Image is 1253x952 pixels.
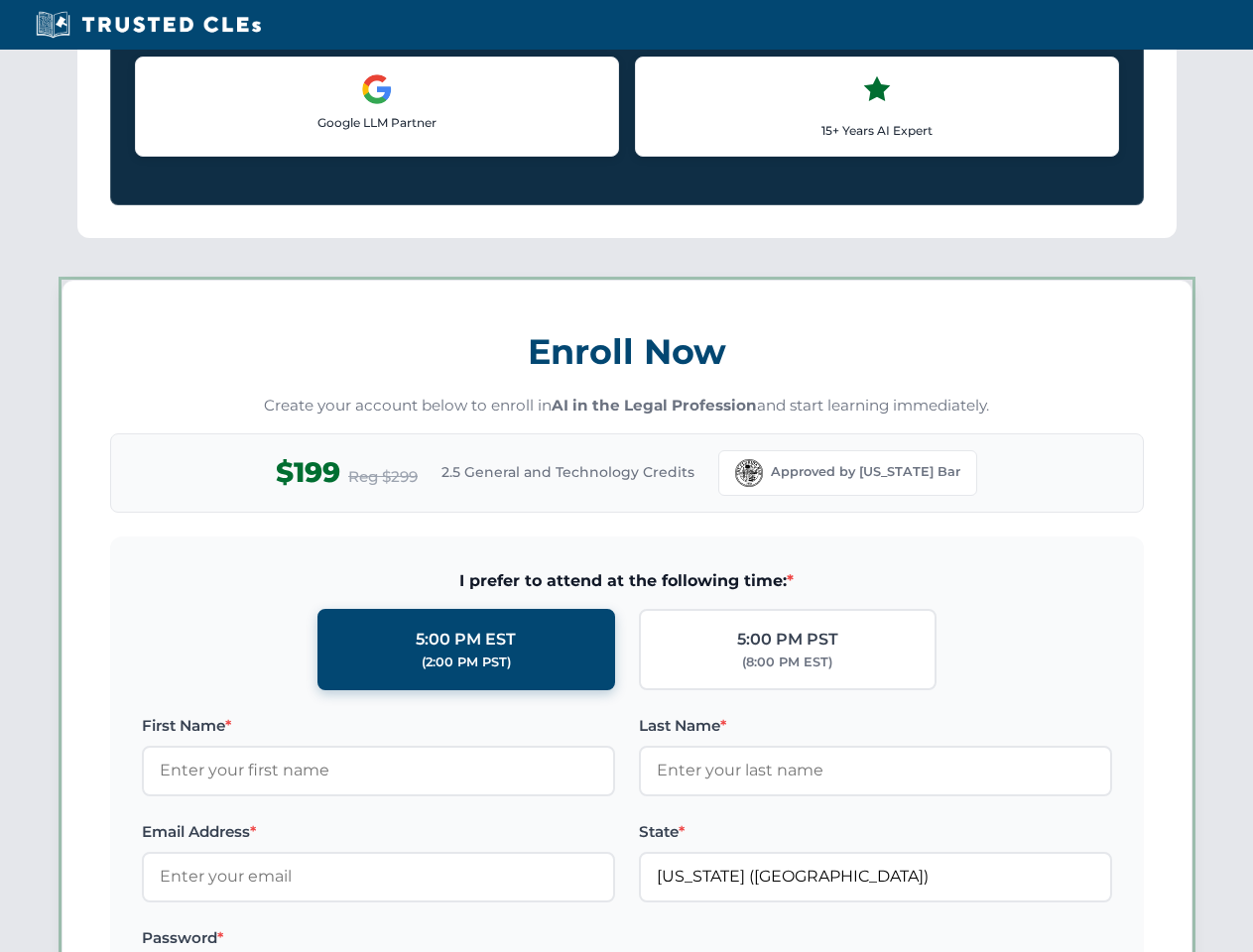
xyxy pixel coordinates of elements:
span: 2.5 General and Technology Credits [441,461,694,483]
label: Email Address [142,820,615,844]
label: State [639,820,1112,844]
p: 15+ Years AI Expert [652,121,1102,140]
input: Enter your first name [142,746,615,795]
label: First Name [142,714,615,738]
div: 5:00 PM PST [737,627,838,653]
h3: Enroll Now [110,320,1144,383]
label: Last Name [639,714,1112,738]
div: (2:00 PM PST) [422,653,511,672]
div: 5:00 PM EST [416,627,516,653]
img: Florida Bar [735,459,763,487]
p: Google LLM Partner [152,113,602,132]
span: $199 [276,450,340,495]
label: Password [142,926,615,950]
input: Florida (FL) [639,852,1112,901]
strong: AI in the Legal Profession [552,396,757,415]
p: Create your account below to enroll in and start learning immediately. [110,395,1144,417]
img: Trusted CLEs [30,10,267,40]
span: Reg $299 [348,465,418,489]
img: Google [361,73,393,105]
span: I prefer to attend at the following time: [142,568,1112,594]
div: (8:00 PM EST) [742,653,832,672]
span: Approved by [US_STATE] Bar [771,462,960,482]
input: Enter your last name [639,746,1112,795]
input: Enter your email [142,852,615,901]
